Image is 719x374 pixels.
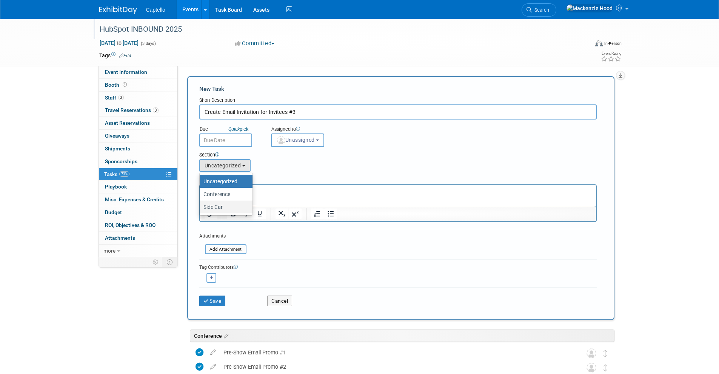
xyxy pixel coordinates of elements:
span: Uncategorized [205,162,241,169]
label: Side Car [203,202,245,212]
a: Giveaways [99,130,177,142]
a: edit [206,349,220,356]
span: more [103,248,115,254]
a: Tasks73% [99,168,177,181]
div: Assigned to [271,126,362,133]
button: Subscript [276,208,288,219]
span: Giveaways [105,133,129,139]
span: (3 days) [140,41,156,46]
div: Due [199,126,260,133]
a: Asset Reservations [99,117,177,129]
span: Attachments [105,235,135,241]
span: to [115,40,123,46]
a: Playbook [99,181,177,193]
div: HubSpot INBOUND 2025 [97,23,577,36]
button: Committed [232,40,277,48]
button: Superscript [289,208,302,219]
a: Sponsorships [99,155,177,168]
a: Budget [99,206,177,219]
span: Event Information [105,69,147,75]
span: Booth not reserved yet [121,82,128,87]
div: Details [199,173,597,184]
span: Misc. Expenses & Credits [105,196,164,202]
span: Budget [105,209,122,215]
i: Quick [228,126,240,132]
a: more [99,245,177,257]
div: Tag Contributors [199,263,597,271]
a: Attachments [99,232,177,244]
button: Bullet list [324,208,337,219]
img: Format-Inperson.png [595,40,603,46]
div: Attachments [199,233,246,239]
span: Playbook [105,184,127,190]
a: Shipments [99,143,177,155]
i: Move task [604,364,607,371]
div: Short Description [199,97,597,104]
a: ROI, Objectives & ROO [99,219,177,231]
a: Staff3 [99,92,177,104]
input: Due Date [199,133,252,147]
label: Conference [203,189,245,199]
span: Booth [105,82,128,88]
button: Cancel [267,296,292,306]
span: Unassigned [276,137,315,143]
span: Staff [105,95,124,101]
div: New Task [199,85,597,93]
img: Mackenzie Hood [566,4,613,12]
td: Personalize Event Tab Strip [149,257,162,267]
span: 73% [119,171,129,177]
img: ExhibitDay [99,6,137,14]
span: Sponsorships [105,158,137,164]
td: Toggle Event Tabs [162,257,177,267]
button: Italic [240,208,253,219]
span: Tasks [104,171,129,177]
a: Edit [119,53,131,58]
iframe: Rich Text Area [200,185,596,206]
span: [DATE] [DATE] [99,40,139,46]
div: Section [199,152,563,159]
button: Save [199,296,226,306]
div: In-Person [604,41,622,46]
span: ROI, Objectives & ROO [105,222,156,228]
span: 3 [118,95,124,100]
span: Asset Reservations [105,120,150,126]
a: Edit sections [222,332,228,339]
div: Conference [190,330,614,342]
img: Unassigned [587,348,596,358]
div: Pre-Show Email Promo #1 [220,346,571,359]
a: Event Information [99,66,177,78]
span: 3 [153,107,159,113]
span: Travel Reservations [105,107,159,113]
div: Event Format [544,39,622,51]
button: Uncategorized [199,159,251,172]
label: Uncategorized [203,176,245,186]
span: Search [532,7,549,13]
td: Tags [99,52,131,59]
div: Event Rating [601,52,621,55]
input: Name of task or a short description [199,104,597,120]
span: Shipments [105,146,130,152]
a: edit [206,363,220,370]
a: Booth [99,79,177,91]
img: Unassigned [587,363,596,372]
button: Numbered list [311,208,324,219]
div: Pre-Show Email Promo #2 [220,360,571,373]
span: Captello [146,7,165,13]
i: Move task [604,350,607,357]
a: Quickpick [227,126,250,132]
a: Travel Reservations3 [99,104,177,116]
button: Unassigned [271,133,325,147]
a: Search [522,3,556,17]
a: Misc. Expenses & Credits [99,193,177,206]
button: Underline [253,208,266,219]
